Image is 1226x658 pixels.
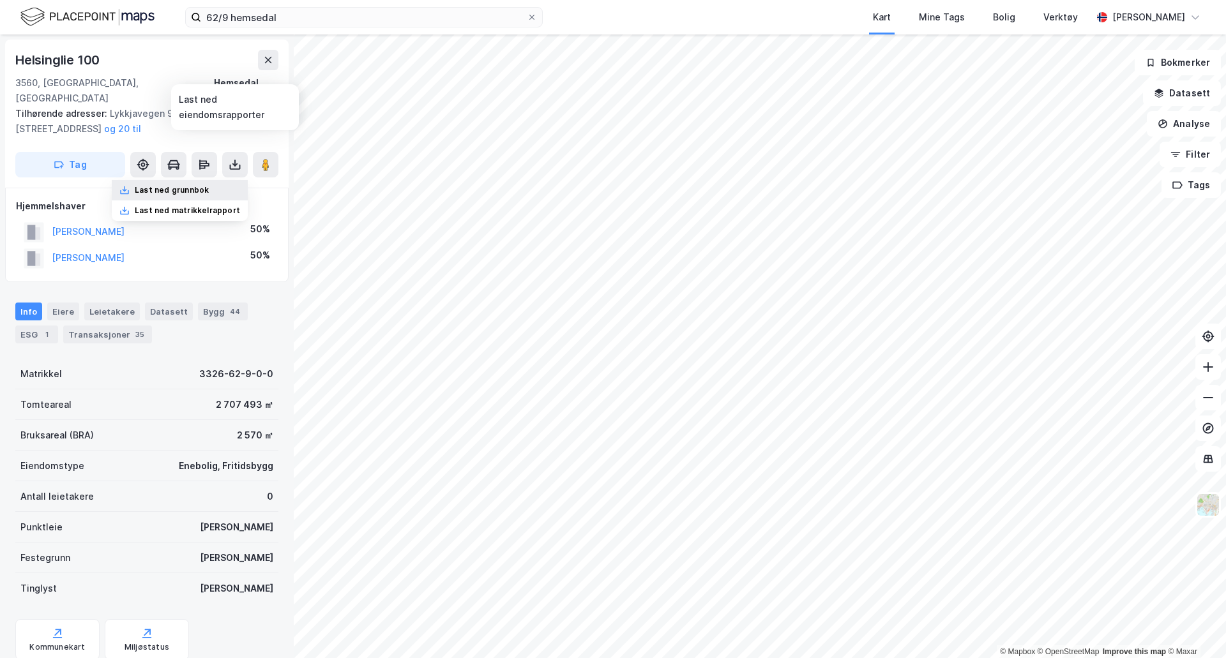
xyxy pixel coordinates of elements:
img: Z [1196,493,1220,517]
div: 2 707 493 ㎡ [216,397,273,412]
a: OpenStreetMap [1038,647,1100,656]
div: Eiendomstype [20,458,84,474]
div: Leietakere [84,303,140,320]
div: Eiere [47,303,79,320]
div: Transaksjoner [63,325,152,343]
div: [PERSON_NAME] [200,550,273,565]
div: 50% [250,248,270,263]
div: 3326-62-9-0-0 [199,366,273,382]
div: Hemsedal, 62/9 [214,75,278,106]
div: ESG [15,325,58,343]
button: Datasett [1143,80,1221,106]
div: Info [15,303,42,320]
div: Helsinglie 100 [15,50,102,70]
button: Analyse [1147,111,1221,137]
button: Filter [1160,142,1221,167]
a: Improve this map [1103,647,1166,656]
div: Punktleie [20,520,63,535]
div: Enebolig, Fritidsbygg [179,458,273,474]
div: Antall leietakere [20,489,94,504]
div: Matrikkel [20,366,62,382]
div: 3560, [GEOGRAPHIC_DATA], [GEOGRAPHIC_DATA] [15,75,214,106]
div: 1 [40,328,53,341]
div: [PERSON_NAME] [200,581,273,596]
div: 44 [227,305,243,318]
div: Bygg [198,303,248,320]
div: [PERSON_NAME] [200,520,273,535]
div: Mine Tags [919,10,965,25]
div: Tinglyst [20,581,57,596]
span: Tilhørende adresser: [15,108,110,119]
div: Verktøy [1043,10,1078,25]
div: Bolig [993,10,1015,25]
div: 35 [133,328,147,341]
div: Last ned matrikkelrapport [135,206,240,216]
button: Tags [1162,172,1221,198]
div: 50% [250,221,270,237]
div: Tomteareal [20,397,72,412]
div: Kommunekart [29,642,85,652]
a: Mapbox [1000,647,1035,656]
div: 2 570 ㎡ [237,428,273,443]
iframe: Chat Widget [1162,597,1226,658]
button: Tag [15,152,125,177]
input: Søk på adresse, matrikkel, gårdeiere, leietakere eller personer [201,8,527,27]
div: Miljøstatus [125,642,169,652]
button: Bokmerker [1135,50,1221,75]
div: Festegrunn [20,550,70,565]
div: Kart [873,10,891,25]
img: logo.f888ab2527a4732fd821a326f86c7f29.svg [20,6,155,28]
div: Last ned grunnbok [135,185,209,195]
div: [PERSON_NAME] [1112,10,1185,25]
div: Kontrollprogram for chat [1162,597,1226,658]
div: Bruksareal (BRA) [20,428,94,443]
div: Hjemmelshaver [16,198,278,214]
div: 0 [267,489,273,504]
div: Lykkjavegen 9, [STREET_ADDRESS] [15,106,268,137]
div: Datasett [145,303,193,320]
